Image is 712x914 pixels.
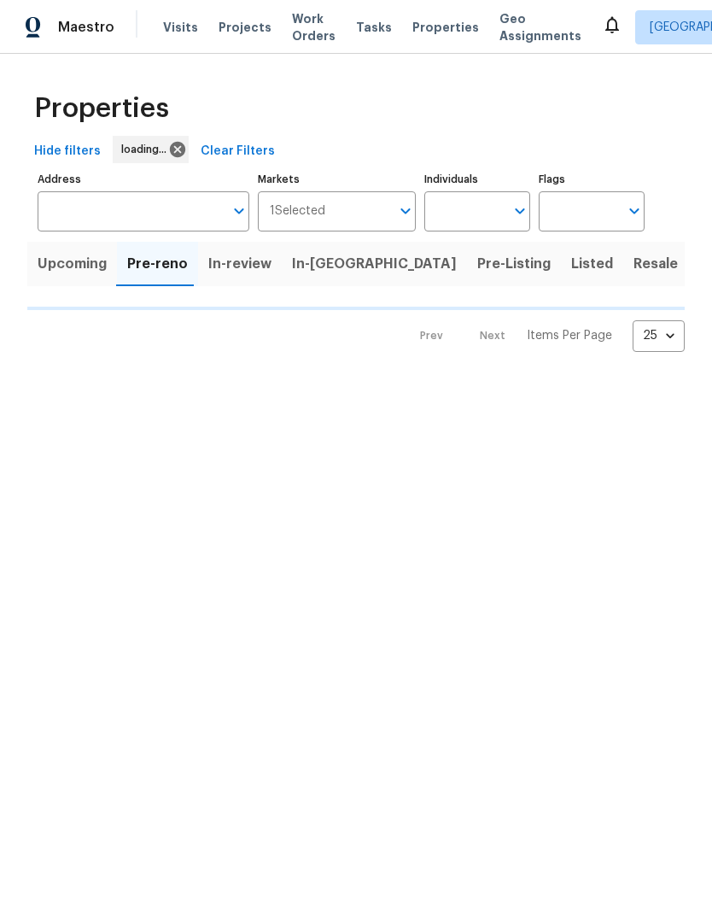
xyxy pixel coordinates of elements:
[58,19,114,36] span: Maestro
[394,199,417,223] button: Open
[227,199,251,223] button: Open
[292,252,457,276] span: In-[GEOGRAPHIC_DATA]
[633,313,685,358] div: 25
[258,174,417,185] label: Markets
[404,320,685,352] nav: Pagination Navigation
[622,199,646,223] button: Open
[27,136,108,167] button: Hide filters
[38,252,107,276] span: Upcoming
[219,19,271,36] span: Projects
[571,252,613,276] span: Listed
[270,204,325,219] span: 1 Selected
[508,199,532,223] button: Open
[499,10,581,44] span: Geo Assignments
[412,19,479,36] span: Properties
[201,141,275,162] span: Clear Filters
[121,141,173,158] span: loading...
[292,10,336,44] span: Work Orders
[633,252,678,276] span: Resale
[477,252,551,276] span: Pre-Listing
[527,327,612,344] p: Items Per Page
[208,252,271,276] span: In-review
[194,136,282,167] button: Clear Filters
[127,252,188,276] span: Pre-reno
[539,174,645,185] label: Flags
[34,100,169,117] span: Properties
[163,19,198,36] span: Visits
[424,174,530,185] label: Individuals
[38,174,249,185] label: Address
[34,141,101,162] span: Hide filters
[113,136,189,163] div: loading...
[356,21,392,33] span: Tasks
